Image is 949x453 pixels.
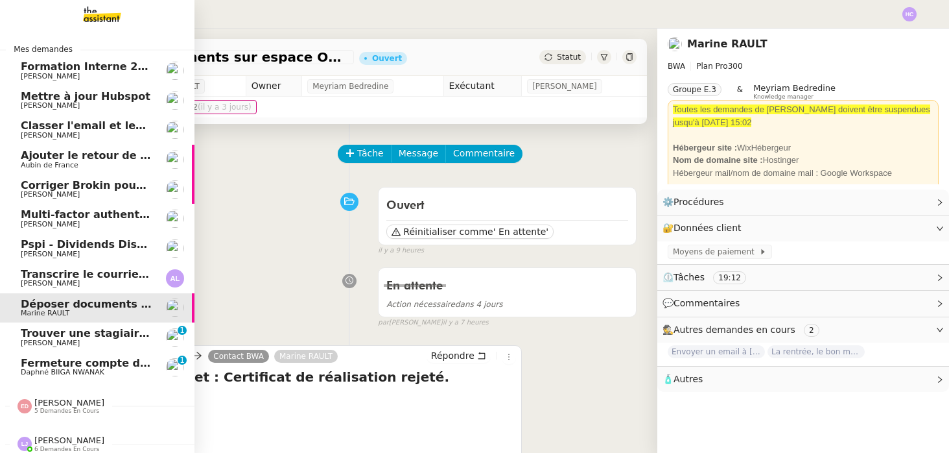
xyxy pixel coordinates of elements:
span: Procédures [674,197,724,207]
span: Ajouter le retour de crédit à la commission [21,149,272,162]
nz-badge-sup: 1 [178,356,187,365]
button: Réinitialiser comme' En attente' [386,225,554,239]
span: Toutes les demandes de [PERSON_NAME] doivent être suspendues jusqu'à [DATE] 15:02 [673,104,930,127]
span: Meyriam Bedredine [312,80,388,93]
span: Réinitialiser comme [403,225,493,238]
span: 🧴 [662,374,703,384]
img: users%2Fa6PbEmLwvGXylUqKytRPpDpAx153%2Favatar%2Ffanny.png [166,92,184,110]
nz-tag: 19:12 [713,271,746,284]
span: Classer l'email et les fichiers [21,119,189,132]
span: [PERSON_NAME] [34,398,104,408]
span: Mettre à jour Hubspot [21,90,150,103]
p: 1 [180,356,185,367]
strong: Hébergeur site : [673,143,737,153]
small: [PERSON_NAME] [378,317,488,328]
app-user-label: Knowledge manager [753,83,836,100]
img: svg [18,437,32,451]
span: Plan Pro [696,62,727,71]
img: users%2FSclkIUIAuBOhhDrbgjtrSikBoD03%2Favatar%2F48cbc63d-a03d-4817-b5bf-7f7aeed5f2a9 [166,151,184,169]
span: Statut [557,53,581,62]
span: Tâche [357,146,384,161]
span: Multi-factor authentication expires [DATE] 9/11/20250588dce9498f385d8e1be13c99cb183ffe3487a9 [21,208,607,221]
a: Marine RAULT [274,350,338,362]
span: 🕵️ [662,324,825,335]
span: [PERSON_NAME] [21,339,80,347]
span: Déposer documents sur espace OPCO [21,298,240,310]
img: svg [902,7,917,21]
span: Mes demandes [6,43,80,56]
div: Hostinger [673,154,933,167]
span: 💬 [662,298,745,308]
span: il y a 9 heures [378,245,424,256]
span: Données client [674,223,742,233]
img: users%2F0zQGGmvZECeMseaPawnreYAQQyS2%2Favatar%2Feddadf8a-b06f-4db9-91c4-adeed775bb0f [166,180,184,199]
nz-badge-sup: 1 [178,326,187,335]
span: [PERSON_NAME] [21,220,80,228]
a: Contact BWA [208,350,269,362]
img: svg [18,399,32,413]
span: Commentaire [453,146,515,161]
span: Trouver une stagiaire administrative [21,327,235,339]
span: Meyriam Bedredine [753,83,836,93]
span: Répondre [431,349,474,362]
img: svg [166,269,184,288]
img: users%2FKPVW5uJ7nAf2BaBJPZnFMauzfh73%2Favatar%2FDigitalCollectionThumbnailHandler.jpeg [166,358,184,376]
a: Marine RAULT [687,38,767,50]
td: Exécutant [443,76,522,97]
span: [PERSON_NAME] [21,190,80,199]
span: & [737,83,743,100]
span: ⚙️ [662,195,730,210]
span: [DATE] 15:02 [146,101,252,114]
nz-tag: Groupe E.3 [668,83,721,96]
strong: Nom de domaine site : [673,155,763,165]
span: Tâches [674,272,705,282]
span: Message [399,146,438,161]
span: 5 demandes en cours [34,408,99,415]
div: 💬Commentaires [657,291,949,316]
img: users%2Fa6PbEmLwvGXylUqKytRPpDpAx153%2Favatar%2Ffanny.png [166,62,184,80]
span: Commentaires [674,298,740,308]
span: Autres [674,374,703,384]
span: 🔐 [662,221,747,236]
span: Transcrire le courrier manuscrit en document Word [21,268,320,280]
span: Action nécessaire [386,300,455,309]
span: En attente [386,280,443,292]
span: par [378,317,389,328]
span: ' En attente' [493,225,548,238]
span: [PERSON_NAME] [532,80,597,93]
span: [PERSON_NAME] [21,101,80,110]
span: BWA [668,62,685,71]
span: il y a 7 heures [443,317,489,328]
img: users%2Fa6PbEmLwvGXylUqKytRPpDpAx153%2Favatar%2Ffanny.png [166,210,184,228]
span: Formation Interne 2 - [PERSON_NAME] [21,60,246,73]
span: Ouvert [386,200,425,212]
div: 🕵️Autres demandes en cours 2 [657,317,949,343]
span: (il y a 3 jours) [198,103,252,112]
img: users%2Fo4K84Ijfr6OOM0fa5Hz4riIOf4g2%2Favatar%2FChatGPT%20Image%201%20aou%CC%82t%202025%2C%2010_2... [166,299,184,317]
img: users%2FERVxZKLGxhVfG9TsREY0WEa9ok42%2Favatar%2Fportrait-563450-crop.jpg [166,328,184,347]
span: Pspi - Dividends Distrubution Certificate Remittance copy: Sign and Return [DATE] - Pspi_b00f3388... [21,238,817,251]
span: Marine RAULT [21,309,69,317]
p: 1 [180,326,185,337]
span: Moyens de paiement [673,245,759,258]
img: users%2FNmPW3RcGagVdwlUj0SIRjiM8zA23%2Favatar%2Fb3e8f68e-88d8-429d-a2bd-00fb6f2d12db [166,121,184,139]
span: [PERSON_NAME] [21,279,80,288]
div: 🧴Autres [657,367,949,392]
span: Daphné BIIGA NWANAK [21,368,104,376]
div: WixHébergeur [673,141,933,154]
span: [PERSON_NAME] [21,250,80,258]
span: Corriger Brokin pour clôture comptable [21,179,251,191]
div: Ouvert [372,55,402,62]
button: Répondre [427,349,491,363]
span: 6 demandes en cours [34,446,99,453]
span: Fermeture compte domiciliation Kandbaz [21,357,263,369]
span: 300 [728,62,743,71]
span: ⏲️ [662,272,757,282]
img: users%2Fo4K84Ijfr6OOM0fa5Hz4riIOf4g2%2Favatar%2FChatGPT%20Image%201%20aou%CC%82t%202025%2C%2010_2... [668,37,682,51]
span: Déposer documents sur espace OPCO [67,51,349,64]
td: Owner [246,76,302,97]
nz-tag: 2 [804,324,819,337]
div: 🔐Données client [657,215,949,241]
button: Tâche [338,145,392,163]
img: users%2Fa6PbEmLwvGXylUqKytRPpDpAx153%2Favatar%2Ffanny.png [166,239,184,258]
